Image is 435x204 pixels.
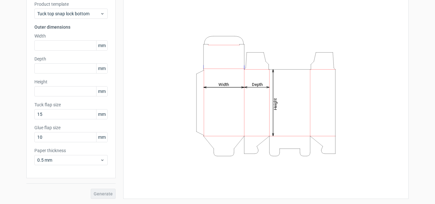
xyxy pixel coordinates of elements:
[218,82,229,87] tspan: Width
[34,1,108,7] label: Product template
[34,33,108,39] label: Width
[34,24,108,30] h3: Outer dimensions
[34,102,108,108] label: Tuck flap size
[252,82,263,87] tspan: Depth
[96,41,107,50] span: mm
[96,132,107,142] span: mm
[37,11,100,17] span: Tuck top snap lock bottom
[34,79,108,85] label: Height
[96,64,107,73] span: mm
[34,124,108,131] label: Glue flap size
[34,147,108,154] label: Paper thickness
[96,87,107,96] span: mm
[34,56,108,62] label: Depth
[96,109,107,119] span: mm
[273,98,278,110] tspan: Height
[37,157,100,163] span: 0.5 mm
